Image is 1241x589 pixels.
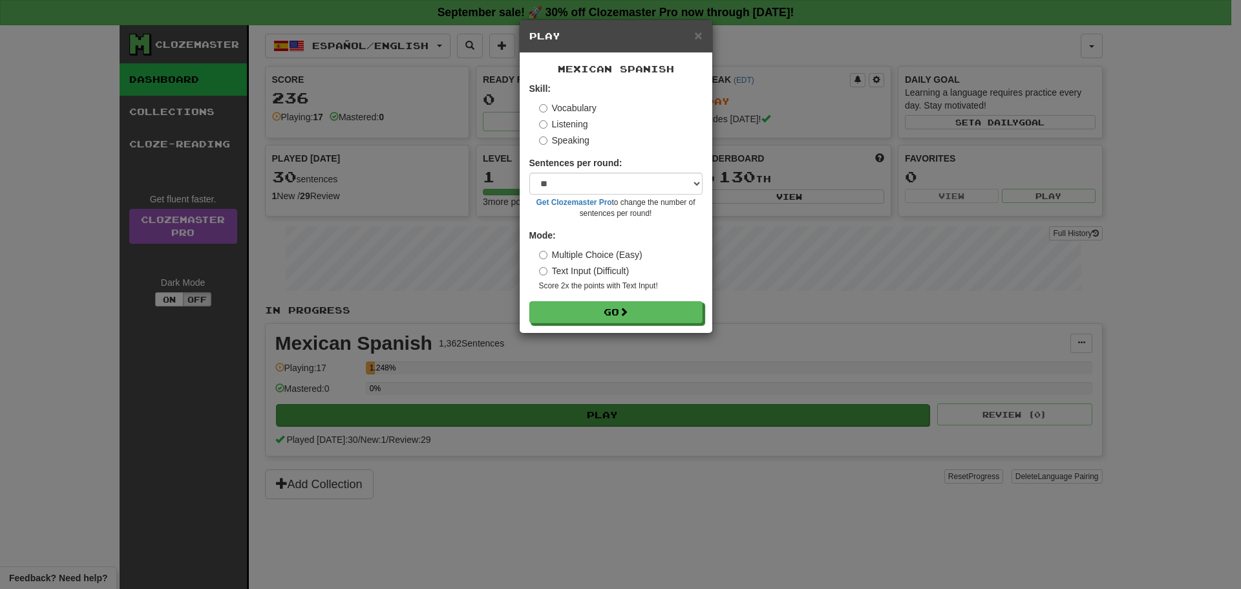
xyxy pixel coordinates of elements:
label: Sentences per round: [529,156,622,169]
label: Listening [539,118,588,131]
span: Mexican Spanish [558,63,674,74]
label: Vocabulary [539,102,597,114]
button: Close [694,28,702,42]
small: Score 2x the points with Text Input ! [539,281,703,292]
button: Go [529,301,703,323]
span: × [694,28,702,43]
a: Get Clozemaster Pro [536,198,612,207]
input: Multiple Choice (Easy) [539,251,547,259]
input: Speaking [539,136,547,145]
h5: Play [529,30,703,43]
label: Text Input (Difficult) [539,264,630,277]
strong: Skill: [529,83,551,94]
small: to change the number of sentences per round! [529,197,703,219]
input: Text Input (Difficult) [539,267,547,275]
input: Vocabulary [539,104,547,112]
label: Multiple Choice (Easy) [539,248,642,261]
label: Speaking [539,134,589,147]
input: Listening [539,120,547,129]
strong: Mode: [529,230,556,241]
